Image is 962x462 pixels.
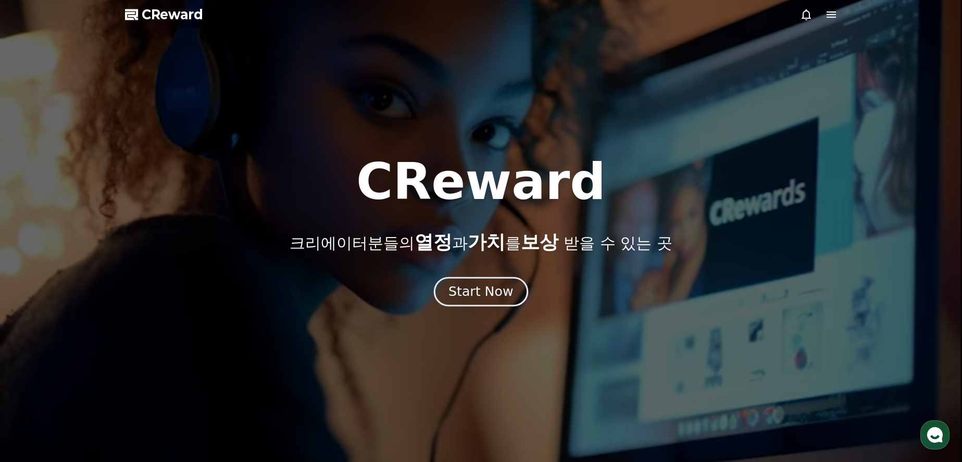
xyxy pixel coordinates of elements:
button: Start Now [434,277,528,306]
a: 설정 [134,330,200,356]
span: CReward [142,6,203,23]
span: 설정 [161,346,173,354]
a: 홈 [3,330,69,356]
span: 열정 [415,231,452,253]
a: CReward [125,6,203,23]
h1: CReward [356,157,606,207]
span: 보상 [521,231,558,253]
span: 홈 [33,346,39,354]
p: 크리에이터분들의 과 를 받을 수 있는 곳 [290,232,672,253]
div: Start Now [448,283,513,301]
span: 가치 [468,231,505,253]
span: 대화 [95,346,108,355]
a: Start Now [436,288,526,298]
a: 대화 [69,330,134,356]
